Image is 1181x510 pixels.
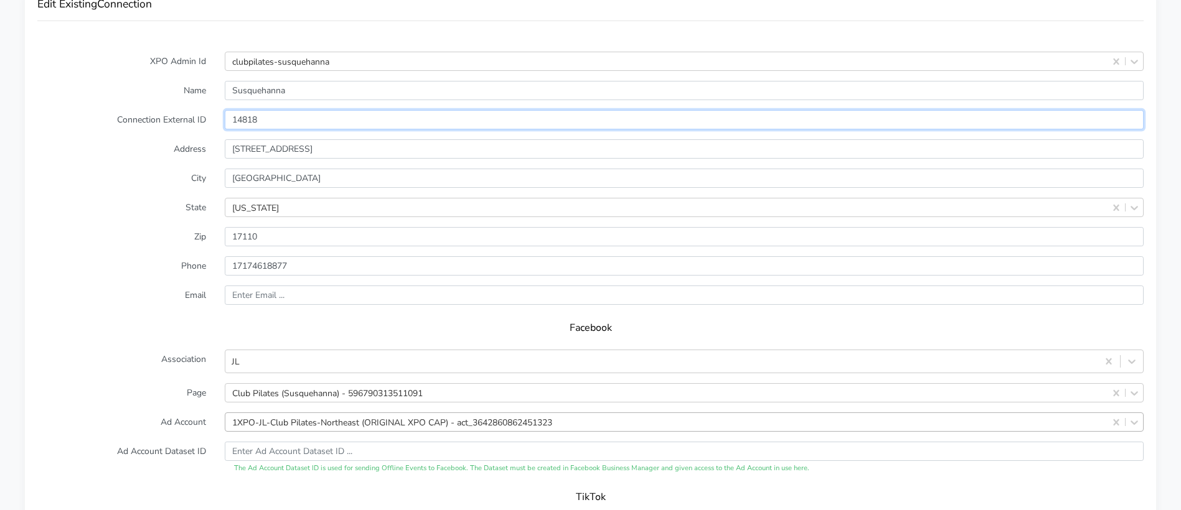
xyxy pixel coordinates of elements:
[28,285,215,305] label: Email
[28,198,215,217] label: State
[50,322,1131,334] h5: Facebook
[225,256,1144,276] input: Enter phone ...
[28,383,215,402] label: Page
[28,442,215,474] label: Ad Account Dataset ID
[28,81,215,100] label: Name
[225,81,1144,100] input: Enter Name ...
[225,110,1144,129] input: Enter the external ID ..
[28,227,215,246] label: Zip
[28,52,215,71] label: XPO Admin Id
[232,201,279,214] div: [US_STATE]
[225,169,1144,188] input: Enter the City ..
[232,386,423,399] div: Club Pilates (Susquehanna) - 596790313511091
[232,415,552,429] div: 1XPO-JL-Club Pilates-Northeast (ORIGINAL XPO CAP) - act_3642860862451323
[28,412,215,432] label: Ad Account
[225,442,1144,461] input: Enter Ad Account Dataset ID ...
[225,285,1144,305] input: Enter Email ...
[225,227,1144,246] input: Enter Zip ..
[28,110,215,129] label: Connection External ID
[28,256,215,276] label: Phone
[225,463,1144,474] div: The Ad Account Dataset ID is used for sending Offline Events to Facebook. The Dataset must be cre...
[28,350,215,373] label: Association
[225,139,1144,159] input: Enter Address ..
[28,139,215,159] label: Address
[232,55,329,68] div: clubpilates-susquehanna
[28,169,215,188] label: City
[50,491,1131,503] h5: TikTok
[232,355,240,368] div: JL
